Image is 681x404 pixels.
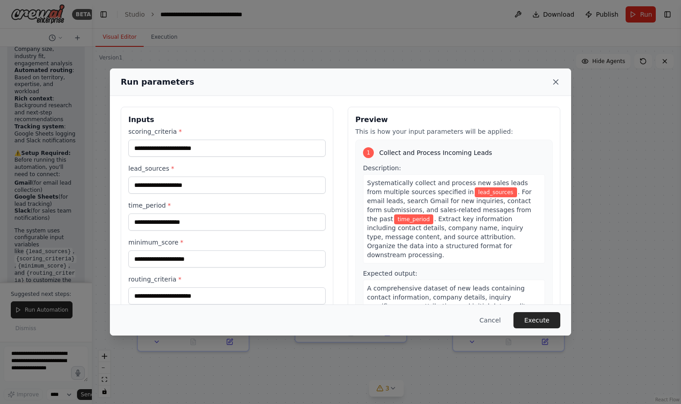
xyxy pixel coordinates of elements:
h2: Run parameters [121,76,194,88]
p: This is how your input parameters will be applied: [355,127,553,136]
span: A comprehensive dataset of new leads containing contact information, company details, inquiry spe... [367,285,540,328]
span: Systematically collect and process new sales leads from multiple sources specified in [367,179,528,195]
label: minimum_score [128,238,326,247]
span: Variable: time_period [394,214,433,224]
label: lead_sources [128,164,326,173]
div: 1 [363,147,374,158]
span: . Extract key information including contact details, company name, inquiry type, message content,... [367,215,523,259]
h3: Inputs [128,114,326,125]
h3: Preview [355,114,553,125]
label: scoring_criteria [128,127,326,136]
span: Expected output: [363,270,418,277]
label: time_period [128,201,326,210]
span: Collect and Process Incoming Leads [379,148,492,157]
span: Description: [363,164,401,172]
button: Cancel [472,312,508,328]
button: Execute [513,312,560,328]
span: Variable: lead_sources [475,187,517,197]
label: routing_criteria [128,275,326,284]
